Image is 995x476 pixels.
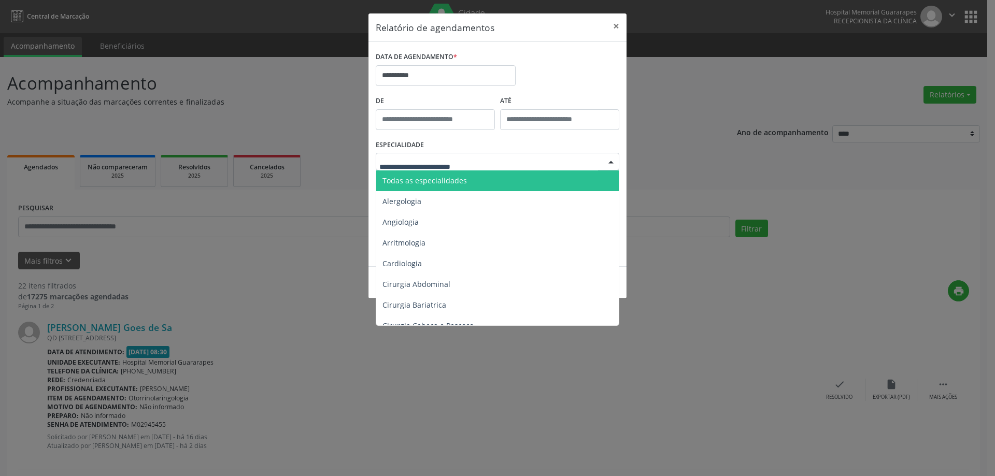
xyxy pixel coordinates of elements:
[606,13,627,39] button: Close
[382,238,425,248] span: Arritmologia
[382,176,467,185] span: Todas as especialidades
[376,137,424,153] label: ESPECIALIDADE
[376,21,494,34] h5: Relatório de agendamentos
[382,300,446,310] span: Cirurgia Bariatrica
[382,279,450,289] span: Cirurgia Abdominal
[376,49,457,65] label: DATA DE AGENDAMENTO
[382,217,419,227] span: Angiologia
[500,93,619,109] label: ATÉ
[382,321,474,330] span: Cirurgia Cabeça e Pescoço
[382,258,422,268] span: Cardiologia
[382,196,421,206] span: Alergologia
[376,93,495,109] label: De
